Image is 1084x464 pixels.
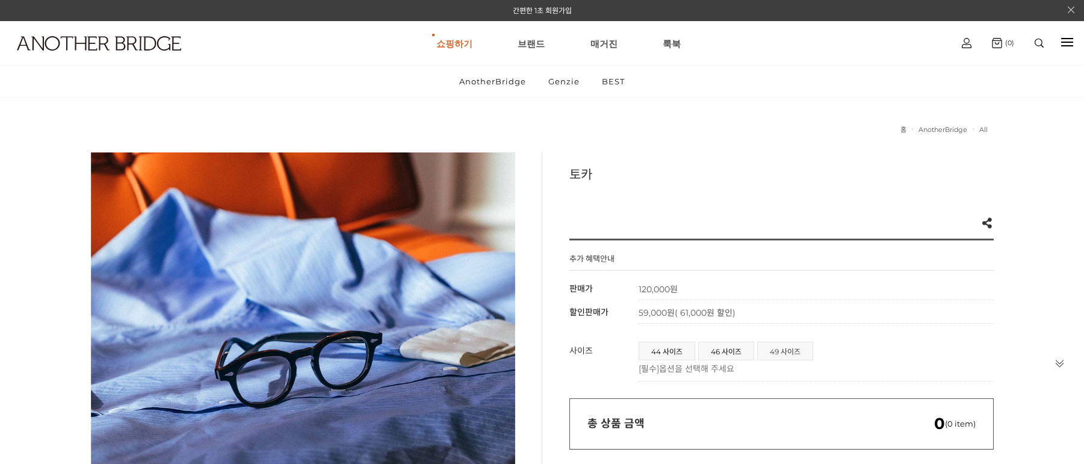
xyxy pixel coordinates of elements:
a: All [979,125,988,134]
img: cart [962,38,971,48]
th: 사이즈 [569,336,639,381]
span: 59,000원 [639,307,736,318]
h3: 토카 [569,165,994,183]
img: search [1035,39,1044,48]
strong: 총 상품 금액 [587,417,645,430]
a: 매거진 [590,22,618,65]
span: 판매가 [569,283,593,294]
em: 0 [934,414,945,433]
span: (0) [1002,39,1014,47]
span: ( 61,000원 할인) [675,307,736,318]
strong: 120,000원 [639,284,678,295]
li: 46 사이즈 [698,342,754,360]
a: 룩북 [663,22,681,65]
a: (0) [992,38,1014,48]
img: cart [992,38,1002,48]
li: 49 사이즈 [757,342,813,360]
a: 쇼핑하기 [436,22,472,65]
a: 44 사이즈 [639,342,695,360]
a: 브랜드 [518,22,545,65]
a: 홈 [900,125,906,134]
span: (0 item) [934,419,976,428]
a: 49 사이즈 [758,342,813,360]
a: logo [6,36,169,80]
a: 46 사이즈 [699,342,754,360]
img: logo [17,36,181,51]
li: 44 사이즈 [639,342,695,360]
a: BEST [592,66,635,97]
h4: 추가 혜택안내 [569,252,615,270]
a: AnotherBridge [449,66,536,97]
span: 할인판매가 [569,307,609,318]
a: AnotherBridge [918,125,967,134]
p: [필수] [639,362,988,374]
a: Genzie [538,66,590,97]
a: 간편한 1초 회원가입 [513,6,572,15]
span: 옵션을 선택해 주세요 [659,363,734,374]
